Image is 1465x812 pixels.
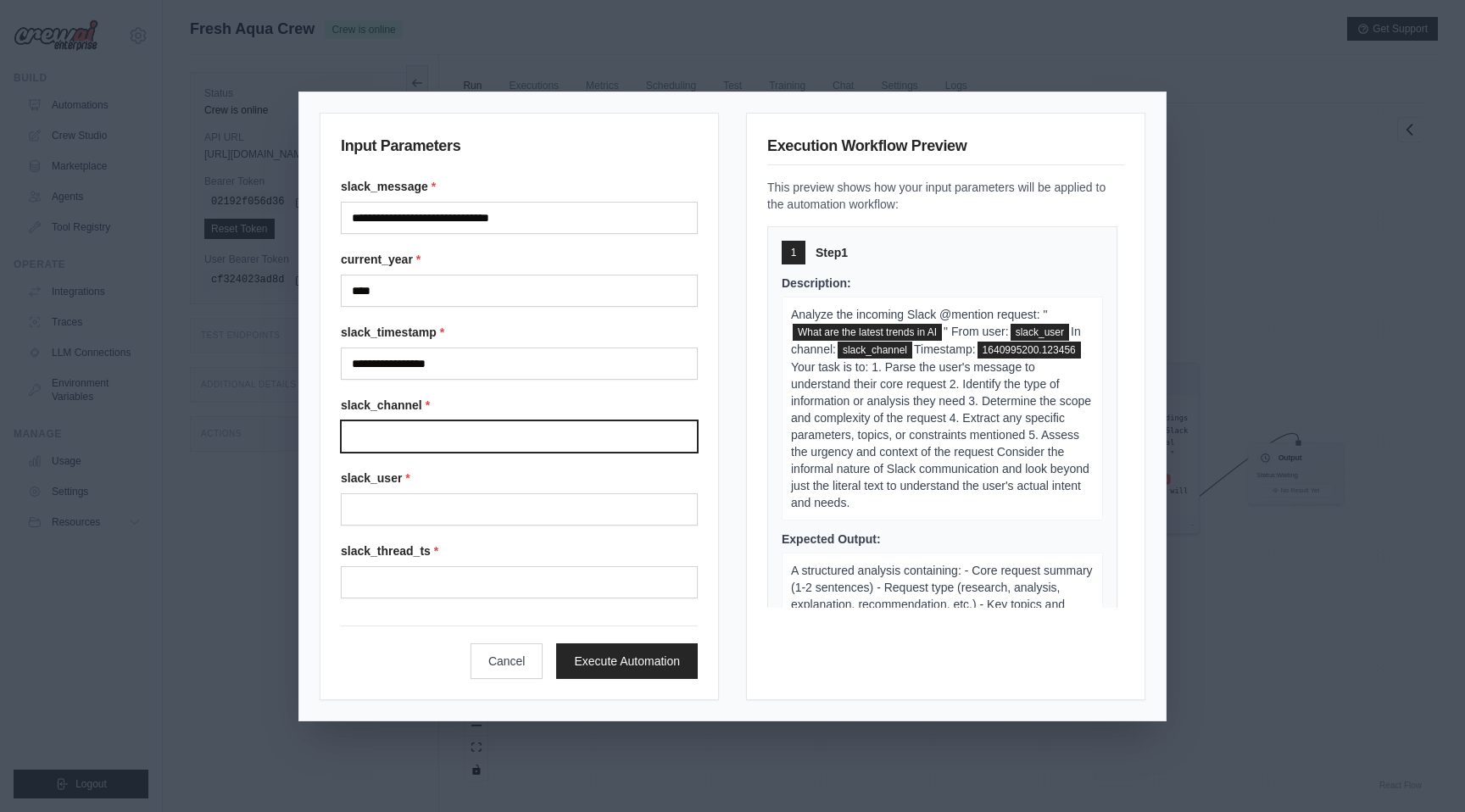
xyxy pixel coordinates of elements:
[341,324,698,341] label: slack_timestamp
[767,179,1124,213] p: This preview shows how your input parameters will be applied to the automation workflow:
[791,564,1093,662] span: A structured analysis containing: - Core request summary (1-2 sentences) - Request type (research...
[793,324,942,341] span: slack_message
[791,246,797,259] span: 1
[914,342,976,356] span: Timestamp:
[1011,324,1069,341] span: slack_user
[341,470,698,487] label: slack_user
[782,276,851,290] span: Description:
[816,244,848,261] span: Step 1
[791,325,1081,356] span: In channel:
[341,542,698,559] label: slack_thread_ts
[782,532,881,546] span: Expected Output:
[791,308,1047,321] span: Analyze the incoming Slack @mention request: "
[978,342,1081,359] span: slack_timestamp
[791,360,1091,509] span: Your task is to: 1. Parse the user's message to understand their core request 2. Identify the typ...
[341,178,698,195] label: slack_message
[341,134,698,164] h3: Input Parameters
[341,251,698,268] label: current_year
[556,643,698,679] button: Execute Automation
[944,325,1009,338] span: " From user:
[767,134,1124,165] h3: Execution Workflow Preview
[1380,731,1465,812] iframe: Chat Widget
[838,342,912,359] span: slack_channel
[341,397,698,414] label: slack_channel
[471,643,543,679] button: Cancel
